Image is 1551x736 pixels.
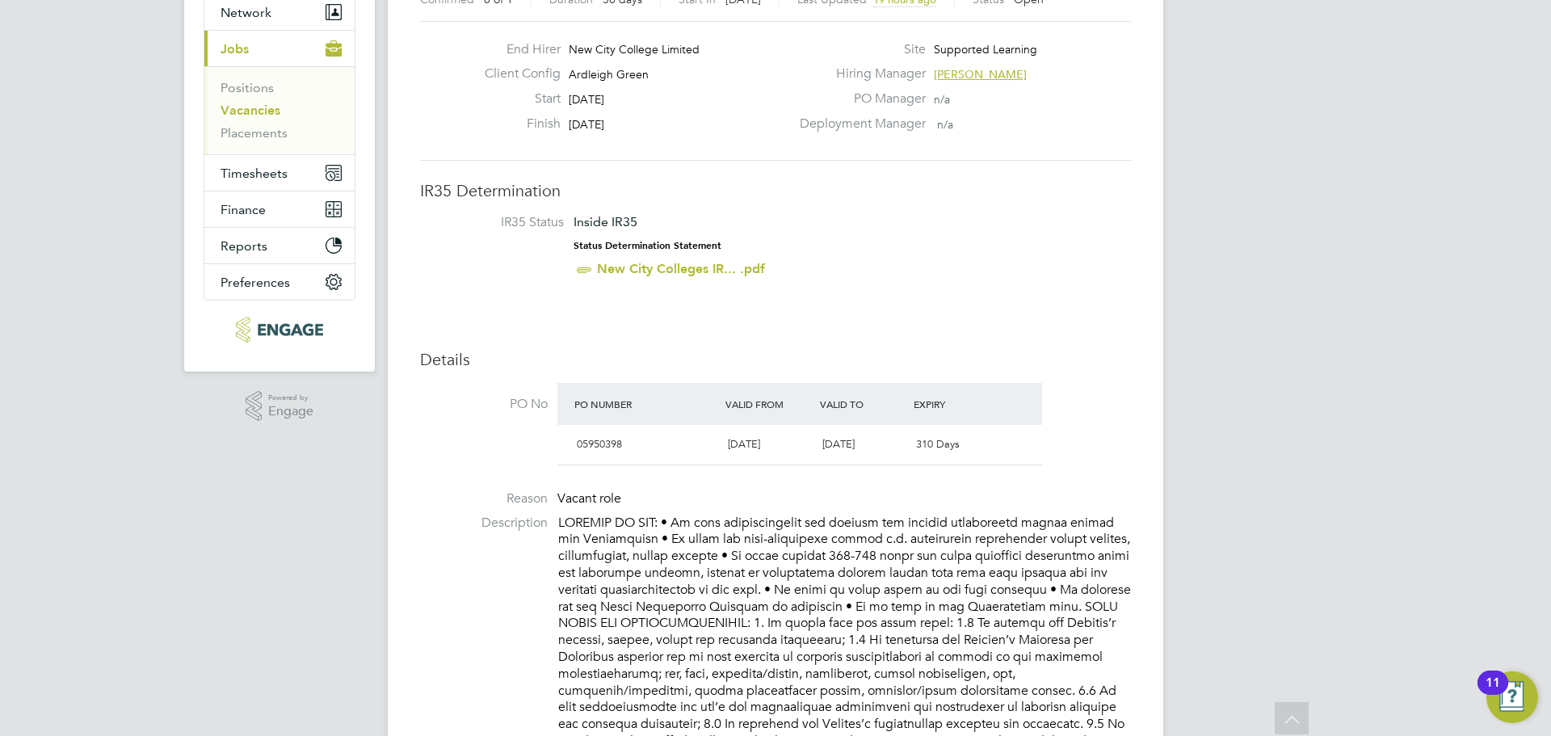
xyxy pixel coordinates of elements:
span: n/a [934,92,950,107]
button: Preferences [204,264,355,300]
span: Ardleigh Green [569,67,649,82]
img: xede-logo-retina.png [236,317,322,343]
span: n/a [937,117,953,132]
span: Supported Learning [934,42,1037,57]
label: Finish [472,116,561,132]
span: Preferences [221,275,290,290]
button: Open Resource Center, 11 new notifications [1486,671,1538,723]
span: Jobs [221,41,249,57]
button: Reports [204,228,355,263]
span: Timesheets [221,166,288,181]
h3: IR35 Determination [420,180,1131,201]
span: Finance [221,202,266,217]
label: Description [420,515,548,532]
span: Reports [221,238,267,254]
span: Engage [268,405,313,418]
span: [DATE] [822,437,855,451]
span: New City College Limited [569,42,700,57]
label: End Hirer [472,41,561,58]
button: Jobs [204,31,355,66]
label: Hiring Manager [790,65,926,82]
a: Powered byEngage [246,391,314,422]
label: Deployment Manager [790,116,926,132]
a: Go to home page [204,317,355,343]
span: Network [221,5,271,20]
div: Jobs [204,66,355,154]
button: Timesheets [204,155,355,191]
label: Start [472,90,561,107]
button: Finance [204,191,355,227]
label: Site [790,41,926,58]
span: [DATE] [569,92,604,107]
span: Powered by [268,391,313,405]
strong: Status Determination Statement [574,240,721,251]
span: 310 Days [916,437,960,451]
span: [PERSON_NAME] [934,67,1027,82]
div: Valid To [816,389,910,418]
a: Positions [221,80,274,95]
label: PO No [420,396,548,413]
div: PO Number [570,389,721,418]
span: [DATE] [728,437,760,451]
h3: Details [420,349,1131,370]
label: IR35 Status [436,214,564,231]
label: Reason [420,490,548,507]
a: New City Colleges IR... .pdf [597,261,765,276]
label: PO Manager [790,90,926,107]
div: 11 [1486,683,1500,704]
span: Vacant role [557,490,621,507]
a: Vacancies [221,103,280,118]
label: Client Config [472,65,561,82]
span: [DATE] [569,117,604,132]
div: Valid From [721,389,816,418]
a: Placements [221,125,288,141]
div: Expiry [910,389,1004,418]
span: Inside IR35 [574,214,637,229]
span: 05950398 [577,437,622,451]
